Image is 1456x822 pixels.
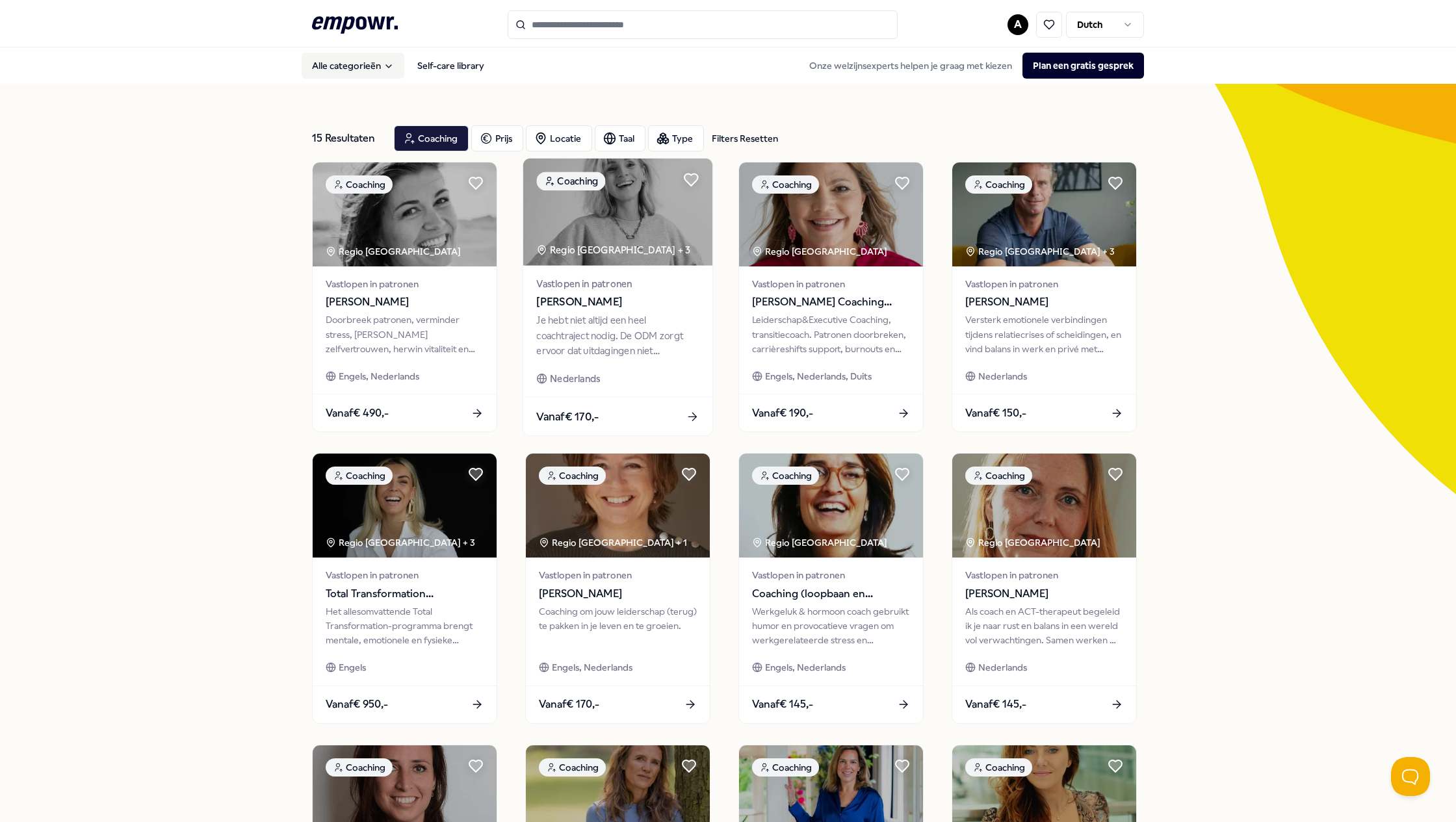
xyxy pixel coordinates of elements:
[339,369,419,383] span: Engels, Nederlands
[326,604,484,648] div: Het allesomvattende Total Transformation-programma brengt mentale, emotionele en fysieke verander...
[1022,53,1144,79] button: Plan een gratis gesprek
[648,125,704,151] button: Type
[539,585,697,602] span: [PERSON_NAME]
[536,408,599,425] span: Vanaf € 170,-
[523,158,714,437] a: package imageCoachingRegio [GEOGRAPHIC_DATA] + 3Vastlopen in patronen[PERSON_NAME]Je hebt niet al...
[536,294,699,311] span: [PERSON_NAME]
[752,585,910,602] span: Coaching (loopbaan en werkgeluk)
[326,758,393,777] div: Coaching
[952,162,1136,266] img: package image
[738,453,924,723] a: package imageCoachingRegio [GEOGRAPHIC_DATA] Vastlopen in patronenCoaching (loopbaan en werkgeluk...
[752,758,819,777] div: Coaching
[752,294,910,311] span: [PERSON_NAME] Coaching Facilitation Teams
[326,696,388,713] span: Vanaf € 950,-
[326,175,393,194] div: Coaching
[526,125,592,151] button: Locatie
[765,660,846,674] span: Engels, Nederlands
[326,405,389,422] span: Vanaf € 490,-
[326,467,393,485] div: Coaching
[965,568,1123,582] span: Vastlopen in patronen
[302,53,404,79] button: Alle categorieën
[339,660,366,674] span: Engels
[752,405,813,422] span: Vanaf € 190,-
[326,568,484,582] span: Vastlopen in patronen
[313,454,497,558] img: package image
[739,162,923,266] img: package image
[539,568,697,582] span: Vastlopen in patronen
[965,175,1032,194] div: Coaching
[1391,757,1430,796] iframe: Help Scout Beacon - Open
[952,162,1137,432] a: package imageCoachingRegio [GEOGRAPHIC_DATA] + 3Vastlopen in patronen[PERSON_NAME]Versterk emotio...
[952,454,1136,558] img: package image
[965,696,1026,713] span: Vanaf € 145,-
[536,172,605,190] div: Coaching
[965,758,1032,777] div: Coaching
[526,454,710,558] img: package image
[525,453,710,723] a: package imageCoachingRegio [GEOGRAPHIC_DATA] + 1Vastlopen in patronen[PERSON_NAME]Coaching om jou...
[752,244,889,259] div: Regio [GEOGRAPHIC_DATA]
[978,660,1027,674] span: Nederlands
[539,535,687,550] div: Regio [GEOGRAPHIC_DATA] + 1
[471,125,523,151] button: Prijs
[965,244,1115,259] div: Regio [GEOGRAPHIC_DATA] + 3
[965,604,1123,648] div: Als coach en ACT-therapeut begeleid ik je naar rust en balans in een wereld vol verwachtingen. Sa...
[752,696,813,713] span: Vanaf € 145,-
[765,369,872,383] span: Engels, Nederlands, Duits
[752,604,910,648] div: Werkgeluk & hormoon coach gebruikt humor en provocatieve vragen om werkgerelateerde stress en spa...
[712,131,778,146] div: Filters Resetten
[326,277,484,291] span: Vastlopen in patronen
[965,467,1032,485] div: Coaching
[595,125,645,151] button: Taal
[326,535,475,550] div: Regio [GEOGRAPHIC_DATA] + 3
[508,10,898,39] input: Search for products, categories or subcategories
[539,696,599,713] span: Vanaf € 170,-
[539,604,697,648] div: Coaching om jouw leiderschap (terug) te pakken in je leven en te groeien.
[523,159,712,266] img: package image
[312,453,497,723] a: package imageCoachingRegio [GEOGRAPHIC_DATA] + 3Vastlopen in patronenTotal Transformation Program...
[536,276,699,291] span: Vastlopen in patronen
[312,162,497,432] a: package imageCoachingRegio [GEOGRAPHIC_DATA] Vastlopen in patronen[PERSON_NAME]Doorbreek patronen...
[752,535,889,550] div: Regio [GEOGRAPHIC_DATA]
[326,313,484,356] div: Doorbreek patronen, verminder stress, [PERSON_NAME] zelfvertrouwen, herwin vitaliteit en kies voo...
[539,467,606,485] div: Coaching
[965,313,1123,356] div: Versterk emotionele verbindingen tijdens relatiecrises of scheidingen, en vind balans in werk en ...
[978,369,1027,383] span: Nederlands
[407,53,495,79] a: Self-care library
[302,53,495,79] nav: Main
[536,242,690,257] div: Regio [GEOGRAPHIC_DATA] + 3
[536,313,699,358] div: Je hebt niet altijd een heel coachtraject nodig. De ODM zorgt ervoor dat uitdagingen niet complex...
[752,175,819,194] div: Coaching
[539,758,606,777] div: Coaching
[326,585,484,602] span: Total Transformation Programma
[752,277,910,291] span: Vastlopen in patronen
[394,125,469,151] button: Coaching
[752,313,910,356] div: Leiderschap&Executive Coaching, transitiecoach. Patronen doorbreken, carrièreshifts support, burn...
[552,660,632,674] span: Engels, Nederlands
[965,294,1123,311] span: [PERSON_NAME]
[965,585,1123,602] span: [PERSON_NAME]
[965,535,1102,550] div: Regio [GEOGRAPHIC_DATA]
[738,162,924,432] a: package imageCoachingRegio [GEOGRAPHIC_DATA] Vastlopen in patronen[PERSON_NAME] Coaching Facilita...
[550,371,600,386] span: Nederlands
[799,53,1144,79] div: Onze welzijnsexperts helpen je graag met kiezen
[752,568,910,582] span: Vastlopen in patronen
[326,244,463,259] div: Regio [GEOGRAPHIC_DATA]
[739,454,923,558] img: package image
[313,162,497,266] img: package image
[752,467,819,485] div: Coaching
[965,405,1026,422] span: Vanaf € 150,-
[952,453,1137,723] a: package imageCoachingRegio [GEOGRAPHIC_DATA] Vastlopen in patronen[PERSON_NAME]Als coach en ACT-t...
[326,294,484,311] span: [PERSON_NAME]
[312,125,383,151] div: 15 Resultaten
[1007,14,1028,35] button: A
[965,277,1123,291] span: Vastlopen in patronen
